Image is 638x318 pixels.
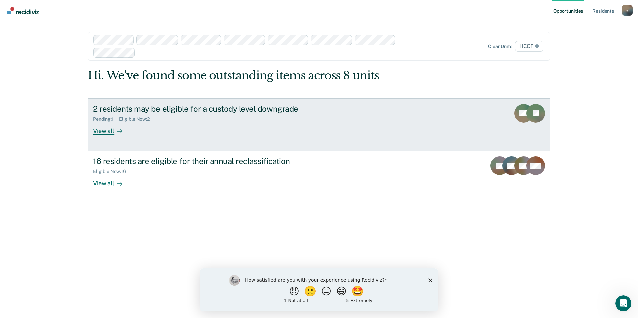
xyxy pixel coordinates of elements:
[488,44,512,49] div: Clear units
[615,295,631,311] iframe: Intercom live chat
[93,104,327,114] div: 2 residents may be eligible for a custody level downgrade
[88,151,550,203] a: 16 residents are eligible for their annual reclassificationEligible Now:16View all
[88,69,458,82] div: Hi. We’ve found some outstanding items across 8 units
[622,5,633,16] div: v
[93,122,130,135] div: View all
[7,7,39,14] img: Recidiviz
[93,156,327,166] div: 16 residents are eligible for their annual reclassification
[93,174,130,187] div: View all
[93,116,119,122] div: Pending : 1
[515,41,543,52] span: HCCF
[622,5,633,16] button: Profile dropdown button
[88,98,550,151] a: 2 residents may be eligible for a custody level downgradePending:1Eligible Now:2View all
[93,169,131,174] div: Eligible Now : 16
[200,268,438,311] iframe: Survey by Kim from Recidiviz
[119,116,155,122] div: Eligible Now : 2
